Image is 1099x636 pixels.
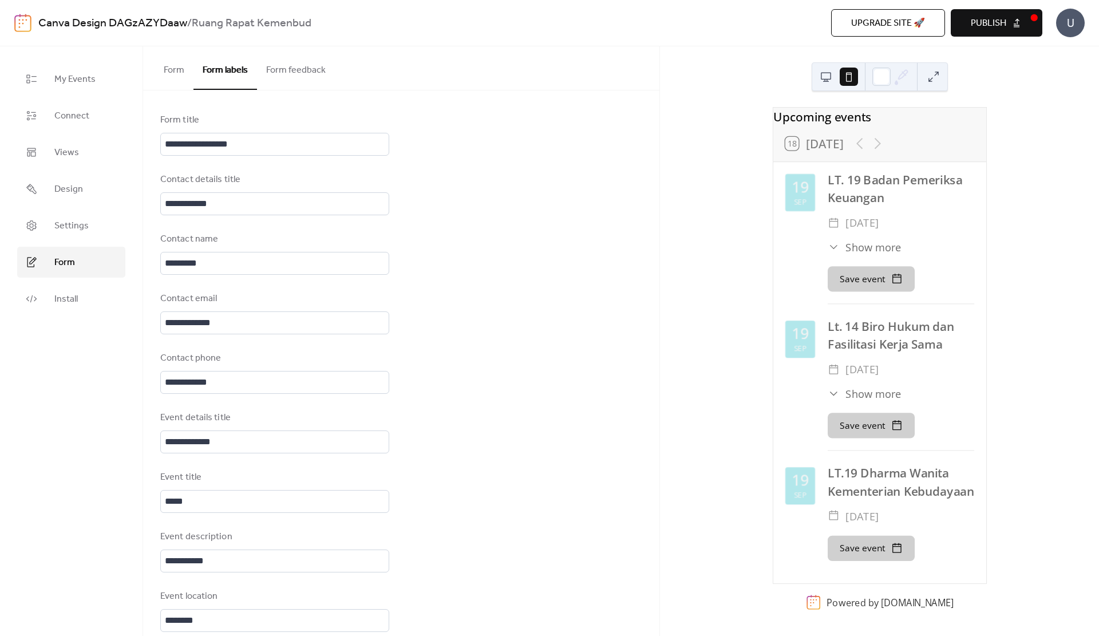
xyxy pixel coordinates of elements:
span: Publish [971,17,1006,30]
div: Form title [160,113,387,127]
div: Sep [793,491,806,498]
span: Install [54,293,78,306]
div: Event location [160,590,387,603]
div: U [1056,9,1085,37]
div: 19 [792,473,808,488]
span: Settings [54,219,89,233]
span: Design [54,183,83,196]
div: Sep [793,198,806,206]
img: logo [14,14,31,32]
button: Upgrade site 🚀 [831,9,945,37]
div: Contact details title [160,173,387,187]
b: Ruang Rapat Kemenbud [192,13,311,34]
div: ​ [828,214,840,232]
a: Install [17,283,125,314]
div: Powered by [827,597,954,609]
button: Form feedback [257,46,335,89]
a: Design [17,173,125,204]
div: Upcoming events [773,108,986,125]
button: Publish [951,9,1042,37]
button: Save event [828,413,915,438]
span: Form [54,256,75,270]
div: Event title [160,471,387,484]
div: 19 [792,326,808,341]
div: ​ [828,361,840,378]
div: Sep [793,344,806,351]
a: [DOMAIN_NAME] [880,597,953,609]
button: ​Show more [828,386,902,401]
div: Contact phone [160,351,387,365]
div: ​ [828,507,840,525]
span: Connect [54,109,89,123]
button: ​Show more [828,239,902,255]
div: Contact email [160,292,387,306]
span: [DATE] [845,214,879,232]
span: Show more [845,386,902,401]
div: Lt. 14 Biro Hukum dan Fasilitasi Kerja Sama [828,318,974,353]
span: [DATE] [845,507,879,525]
div: ​ [828,386,840,401]
a: Settings [17,210,125,241]
button: Form [155,46,193,89]
div: ​ [828,239,840,255]
div: 19 [792,180,808,195]
a: Form [17,247,125,278]
button: Form labels [193,46,257,90]
span: [DATE] [845,361,879,378]
a: Connect [17,100,125,131]
b: / [187,13,192,34]
div: LT. 19 Badan Pemeriksa Keuangan [828,171,974,207]
div: Event description [160,530,387,544]
button: Save event [828,266,915,291]
button: Save event [828,536,915,561]
span: My Events [54,73,96,86]
a: Views [17,137,125,168]
div: LT.19 Dharma Wanita Kementerian Kebudayaan [828,464,974,499]
span: Upgrade site 🚀 [851,17,925,30]
a: My Events [17,64,125,94]
div: Event details title [160,411,387,425]
a: Canva Design DAGzAZYDaaw [38,13,187,34]
span: Views [54,146,79,160]
div: Contact name [160,232,387,246]
span: Show more [845,239,902,255]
